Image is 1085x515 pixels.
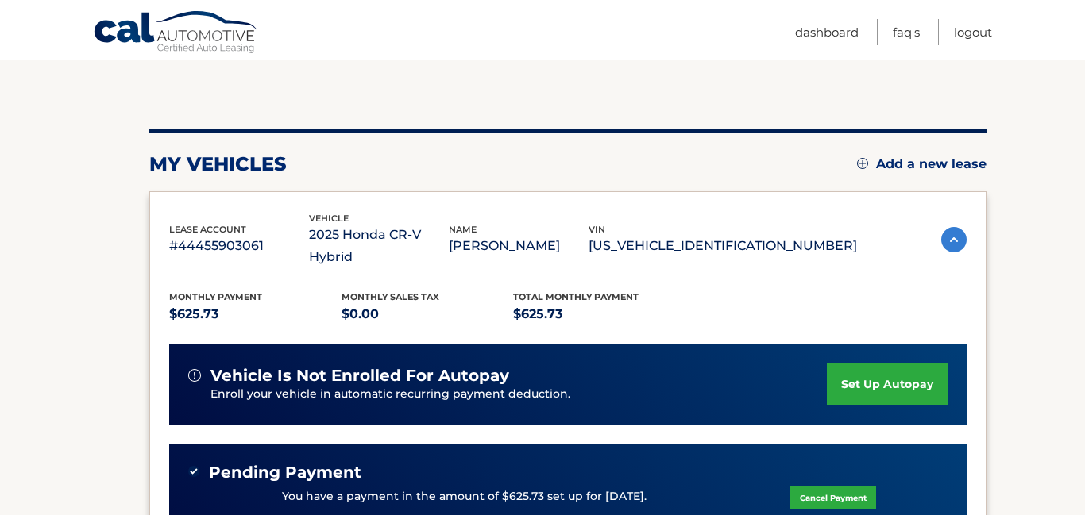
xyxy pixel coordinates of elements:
h2: my vehicles [149,152,287,176]
span: Monthly Payment [169,291,262,302]
p: [US_VEHICLE_IDENTIFICATION_NUMBER] [589,235,857,257]
p: Enroll your vehicle in automatic recurring payment deduction. [210,386,827,403]
a: Cal Automotive [93,10,260,56]
img: check-green.svg [188,466,199,477]
img: accordion-active.svg [941,227,967,252]
p: [PERSON_NAME] [449,235,589,257]
img: add.svg [857,158,868,169]
span: vehicle is not enrolled for autopay [210,366,509,386]
a: FAQ's [893,19,920,45]
a: Add a new lease [857,156,987,172]
span: vin [589,224,605,235]
p: You have a payment in the amount of $625.73 set up for [DATE]. [282,488,647,505]
p: 2025 Honda CR-V Hybrid [309,224,449,268]
a: Logout [954,19,992,45]
span: Total Monthly Payment [513,291,639,302]
span: Pending Payment [209,463,361,482]
p: $625.73 [513,303,685,325]
span: Monthly sales Tax [342,291,439,302]
p: $625.73 [169,303,342,325]
img: alert-white.svg [188,369,201,382]
span: vehicle [309,213,349,224]
a: set up autopay [827,363,948,405]
a: Cancel Payment [790,486,876,509]
p: #44455903061 [169,235,309,257]
span: name [449,224,477,235]
span: lease account [169,224,246,235]
a: Dashboard [795,19,859,45]
p: $0.00 [342,303,514,325]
